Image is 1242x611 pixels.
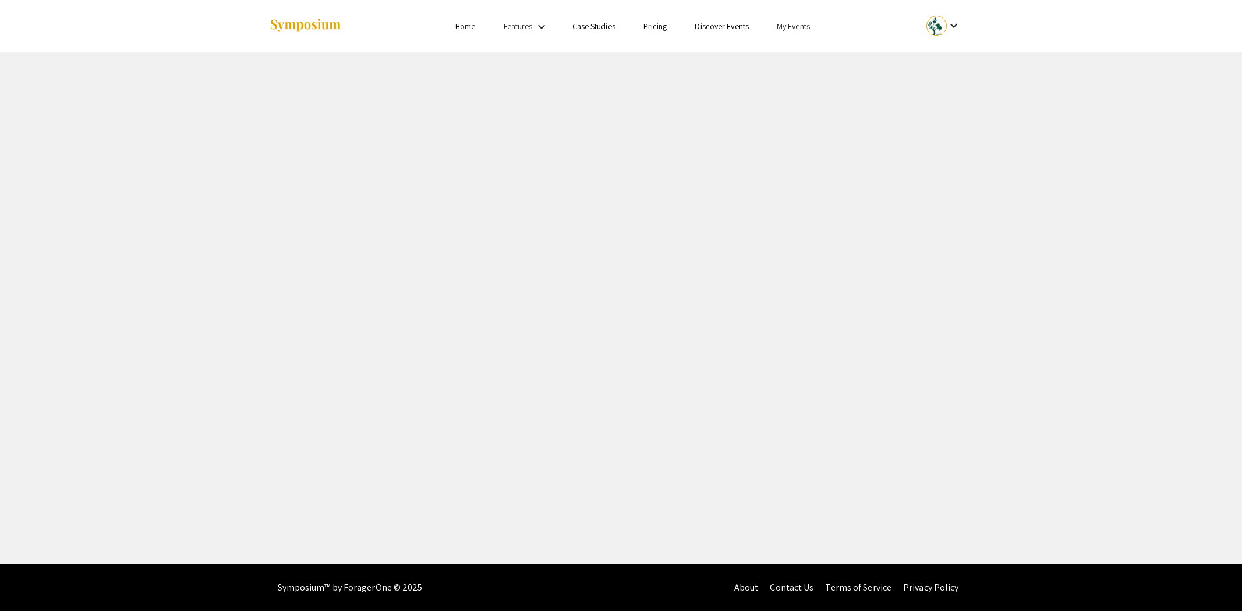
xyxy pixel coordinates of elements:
[504,21,533,31] a: Features
[455,21,475,31] a: Home
[777,21,810,31] a: My Events
[269,18,342,34] img: Symposium by ForagerOne
[695,21,749,31] a: Discover Events
[825,581,891,594] a: Terms of Service
[535,20,549,34] mat-icon: Expand Features list
[914,13,973,39] button: Expand account dropdown
[643,21,667,31] a: Pricing
[734,581,759,594] a: About
[770,581,813,594] a: Contact Us
[1193,559,1233,602] iframe: Chat
[278,564,423,611] div: Symposium™ by ForagerOne © 2025
[572,21,615,31] a: Case Studies
[947,19,961,33] mat-icon: Expand account dropdown
[903,581,958,594] a: Privacy Policy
